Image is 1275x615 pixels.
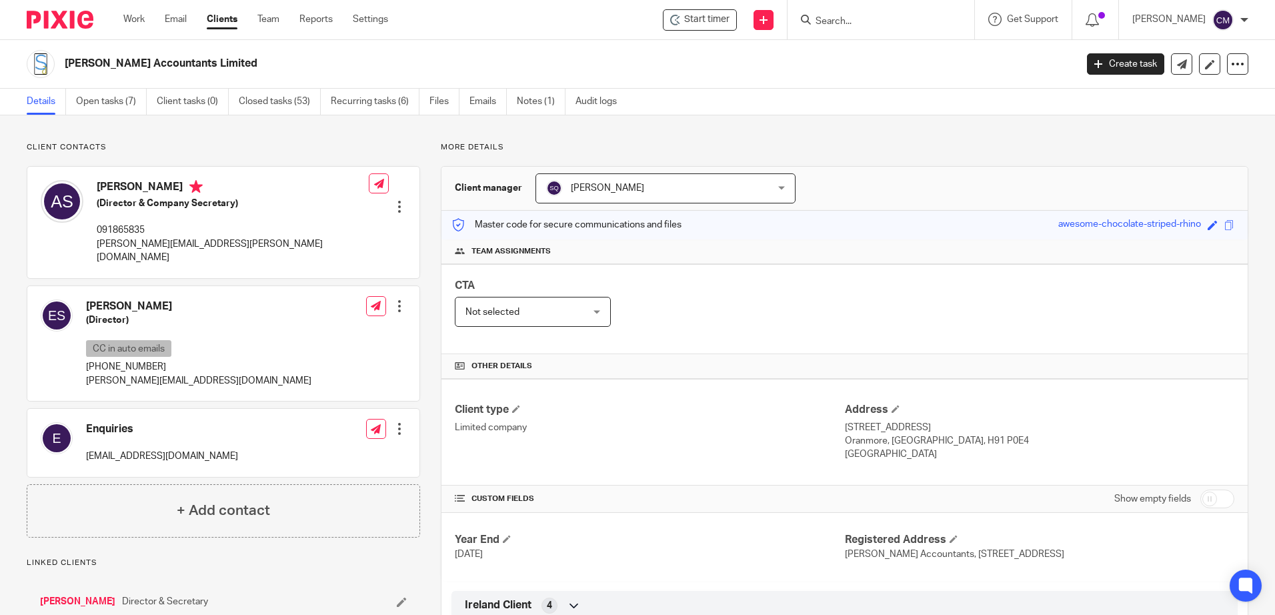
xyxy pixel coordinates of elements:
img: Pixie [27,11,93,29]
p: [GEOGRAPHIC_DATA] [845,448,1234,461]
input: Search [814,16,934,28]
span: Team assignments [471,246,551,257]
h4: [PERSON_NAME] [97,180,369,197]
p: [PERSON_NAME] [1132,13,1206,26]
a: Clients [207,13,237,26]
span: Not selected [465,307,519,317]
img: svg%3E [41,422,73,454]
a: Client tasks (0) [157,89,229,115]
p: [EMAIL_ADDRESS][DOMAIN_NAME] [86,450,238,463]
p: Master code for secure communications and files [451,218,682,231]
h4: Year End [455,533,844,547]
a: Email [165,13,187,26]
div: Sheil Accountants Limited [663,9,737,31]
img: svg%3E [41,299,73,332]
h4: CUSTOM FIELDS [455,494,844,504]
img: svg%3E [1212,9,1234,31]
span: Start timer [684,13,730,27]
a: Open tasks (7) [76,89,147,115]
span: Director & Secretary [122,595,208,608]
p: More details [441,142,1248,153]
img: Sa%20logo_new.png [27,50,55,78]
a: Notes (1) [517,89,565,115]
p: Limited company [455,421,844,434]
span: Get Support [1007,15,1058,24]
h3: Client manager [455,181,522,195]
h4: Enquiries [86,422,238,436]
img: svg%3E [546,180,562,196]
div: awesome-chocolate-striped-rhino [1058,217,1201,233]
span: CTA [455,280,475,291]
label: Show empty fields [1114,492,1191,506]
p: Linked clients [27,558,420,568]
h4: Registered Address [845,533,1234,547]
a: Settings [353,13,388,26]
p: [PHONE_NUMBER] [86,360,311,374]
h5: (Director) [86,314,311,327]
h5: (Director & Company Secretary) [97,197,369,210]
a: [PERSON_NAME] [40,595,115,608]
p: 091865835 [97,223,369,237]
span: [DATE] [455,550,483,559]
h4: Address [845,403,1234,417]
h2: [PERSON_NAME] Accountants Limited [65,57,866,71]
h4: Client type [455,403,844,417]
p: [PERSON_NAME][EMAIL_ADDRESS][DOMAIN_NAME] [86,374,311,388]
a: Emails [469,89,507,115]
a: Team [257,13,279,26]
a: Reports [299,13,333,26]
h4: + Add contact [177,500,270,521]
p: Oranmore, [GEOGRAPHIC_DATA], H91 P0E4 [845,434,1234,448]
a: Details [27,89,66,115]
a: Closed tasks (53) [239,89,321,115]
span: [PERSON_NAME] Accountants, [STREET_ADDRESS] [845,550,1064,559]
a: Create task [1087,53,1164,75]
span: Other details [471,361,532,372]
a: Work [123,13,145,26]
span: [PERSON_NAME] [571,183,644,193]
p: Client contacts [27,142,420,153]
img: svg%3E [41,180,83,223]
i: Primary [189,180,203,193]
span: Ireland Client [465,598,531,612]
p: [STREET_ADDRESS] [845,421,1234,434]
p: [PERSON_NAME][EMAIL_ADDRESS][PERSON_NAME][DOMAIN_NAME] [97,237,369,265]
a: Recurring tasks (6) [331,89,419,115]
a: Files [429,89,459,115]
span: 4 [547,599,552,612]
a: Audit logs [575,89,627,115]
p: CC in auto emails [86,340,171,357]
h4: [PERSON_NAME] [86,299,311,314]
